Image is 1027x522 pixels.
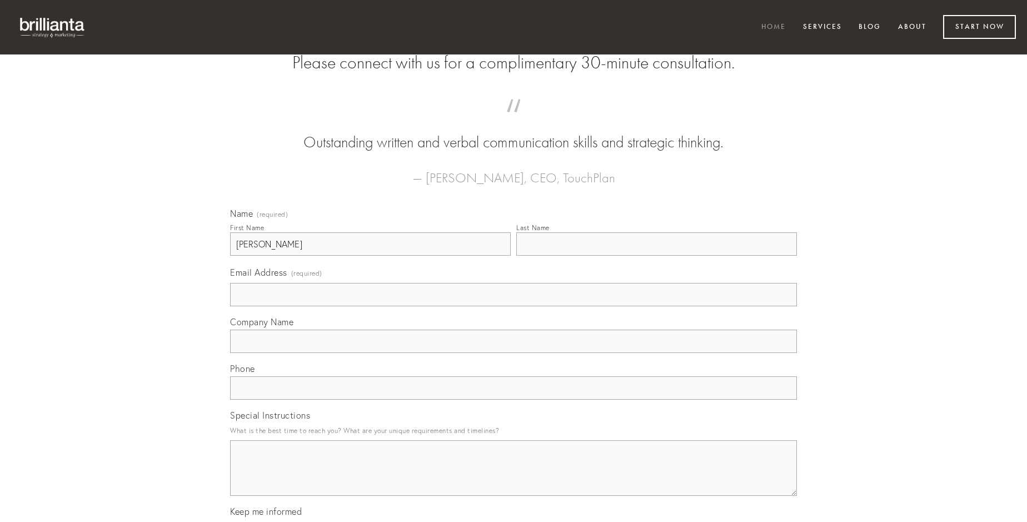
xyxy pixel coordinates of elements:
span: Email Address [230,267,287,278]
span: Phone [230,363,255,374]
figcaption: — [PERSON_NAME], CEO, TouchPlan [248,153,779,189]
div: First Name [230,223,264,232]
img: brillianta - research, strategy, marketing [11,11,94,43]
span: Special Instructions [230,410,310,421]
a: Blog [851,18,888,37]
div: Last Name [516,223,550,232]
a: Services [796,18,849,37]
a: About [891,18,934,37]
p: What is the best time to reach you? What are your unique requirements and timelines? [230,423,797,438]
span: Company Name [230,316,293,327]
a: Start Now [943,15,1016,39]
span: (required) [257,211,288,218]
span: Name [230,208,253,219]
span: “ [248,110,779,132]
span: Keep me informed [230,506,302,517]
a: Home [754,18,793,37]
blockquote: Outstanding written and verbal communication skills and strategic thinking. [248,110,779,153]
h2: Please connect with us for a complimentary 30-minute consultation. [230,52,797,73]
span: (required) [291,266,322,281]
